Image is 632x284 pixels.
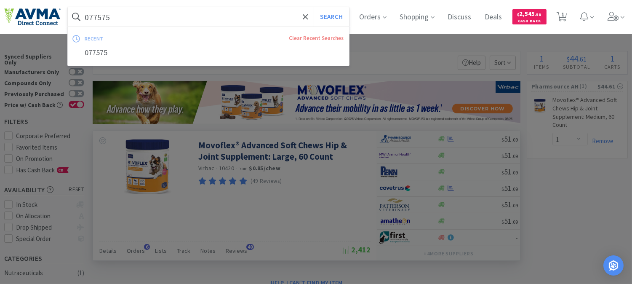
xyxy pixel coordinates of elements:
[314,7,349,27] button: Search
[68,45,349,61] div: 077575
[85,32,196,45] div: recent
[517,19,541,24] span: Cash Back
[4,8,61,26] img: e4e33dab9f054f5782a47901c742baa9_102.png
[289,35,344,42] a: Clear Recent Searches
[68,7,349,27] input: Search by item, sku, manufacturer, ingredient, size...
[482,13,506,21] a: Deals
[517,10,541,18] span: 2,545
[553,14,571,22] a: 1
[535,12,541,17] span: . 58
[512,5,547,28] a: $2,545.58Cash Back
[603,255,624,276] div: Open Intercom Messenger
[517,12,520,17] span: $
[445,13,475,21] a: Discuss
